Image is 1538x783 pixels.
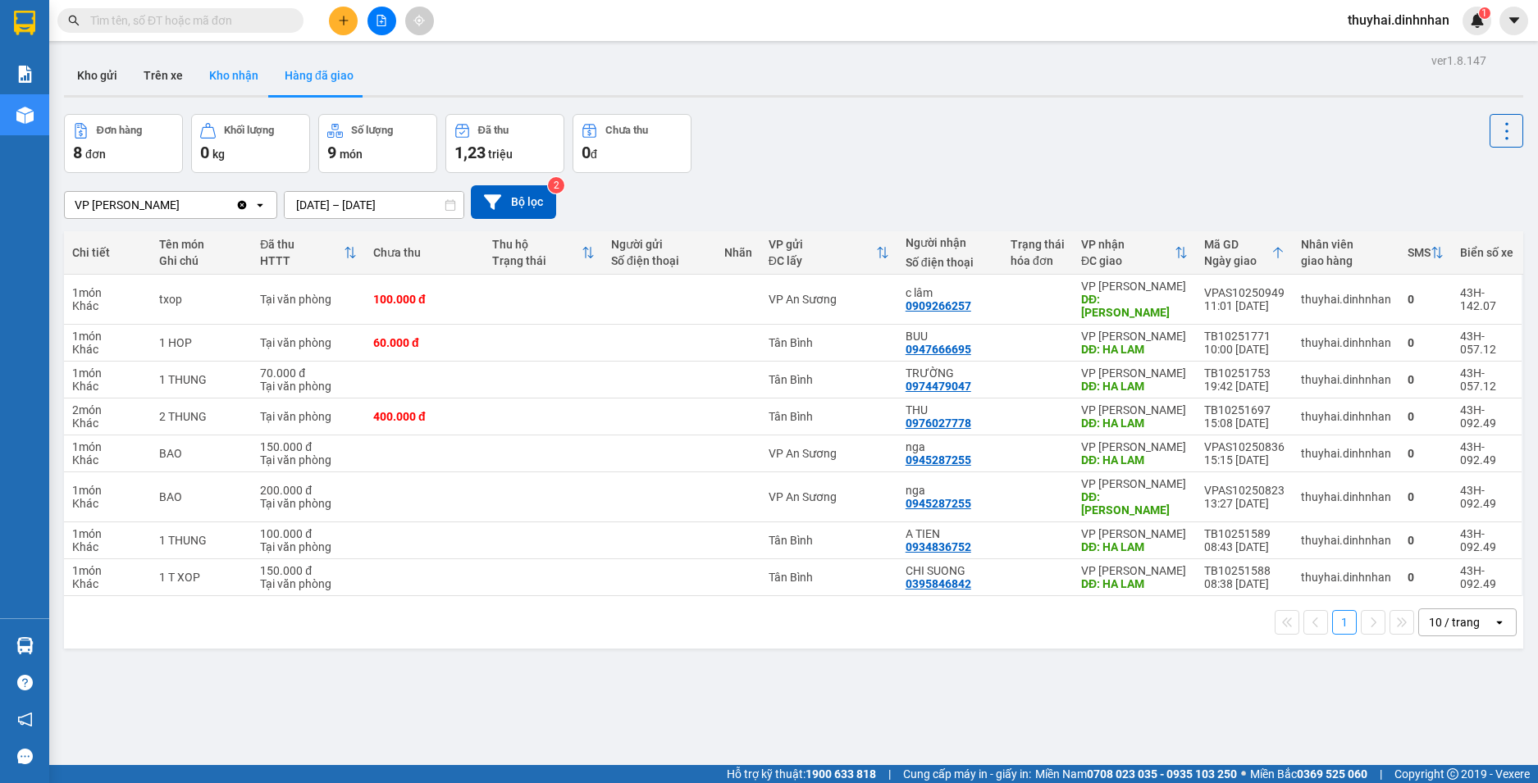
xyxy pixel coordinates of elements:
div: Số điện thoại [611,254,708,267]
span: kg [212,148,225,161]
div: Ghi chú [159,254,244,267]
div: 1 T XOP [159,571,244,584]
input: Selected VP Hà Lam. [181,197,183,213]
svg: open [253,198,267,212]
div: Khối lượng [224,125,274,136]
div: TB10251588 [1204,564,1285,577]
div: Tân Bình [769,336,889,349]
button: Chưa thu0đ [573,114,691,173]
div: 43H-057.12 [1460,366,1513,393]
div: SMS [1408,246,1431,259]
span: Miền Bắc [1250,765,1367,783]
div: VP [PERSON_NAME] [1081,527,1188,540]
div: 43H-092.49 [1460,440,1513,467]
div: DĐ: HA LAM [1081,453,1188,467]
div: VP [PERSON_NAME] [1081,280,1188,293]
span: copyright [1447,768,1458,780]
span: plus [338,15,349,26]
div: 0934836752 [906,540,971,553]
div: thuyhai.dinhnhan [1301,410,1391,423]
div: 1 món [72,564,143,577]
div: 1 món [72,366,143,380]
div: Tại văn phòng [260,540,357,553]
span: Hỗ trợ kỹ thuật: [727,765,876,783]
div: BAO [159,447,244,460]
div: 1 món [72,440,143,453]
div: Thu hộ [492,238,582,251]
span: question-circle [17,675,33,690]
div: 10 / trang [1429,614,1480,630]
div: Ngày giao [1204,254,1271,267]
div: 11:01 [DATE] [1204,299,1285,312]
div: thuyhai.dinhnhan [1301,490,1391,503]
div: Khác [72,417,143,430]
button: aim [405,7,434,35]
div: 0 [1408,571,1444,584]
div: 43H-142.07 [1460,286,1513,312]
span: đ [591,148,597,161]
div: ĐC lấy [769,254,876,267]
div: HTTT [260,254,344,267]
button: Khối lượng0kg [191,114,310,173]
div: VP [PERSON_NAME] [1081,403,1188,417]
div: Tại văn phòng [260,577,357,590]
th: Toggle SortBy [1073,231,1196,275]
div: 0945287255 [906,453,971,467]
span: Cung cấp máy in - giấy in: [903,765,1031,783]
div: A TIEN [906,527,994,540]
div: Số điện thoại [906,256,994,269]
span: notification [17,712,33,727]
div: 100.000 đ [260,527,357,540]
div: BAO [159,490,244,503]
div: Tên món [159,238,244,251]
div: Khác [72,577,143,590]
button: Trên xe [130,56,196,95]
div: ver 1.8.147 [1431,52,1486,70]
div: Đơn hàng [97,125,142,136]
strong: 0708 023 035 - 0935 103 250 [1087,767,1237,781]
div: thuyhai.dinhnhan [1301,534,1391,547]
th: Toggle SortBy [484,231,603,275]
div: 43H-092.49 [1460,403,1513,430]
div: DĐ: HÀ LAM [1081,490,1188,517]
div: Tại văn phòng [260,380,357,393]
div: 43H-057.12 [1460,330,1513,356]
button: file-add [367,7,396,35]
div: Đã thu [260,238,344,251]
li: VP VP [PERSON_NAME] [8,70,113,106]
div: VP An Sương [769,447,889,460]
span: thuyhai.dinhnhan [1335,10,1463,30]
div: VP [PERSON_NAME] [1081,440,1188,453]
div: VP [PERSON_NAME] [1081,564,1188,577]
div: 0 [1408,447,1444,460]
div: DĐ: hà lam [1081,293,1188,319]
div: Nhãn [724,246,752,259]
div: 1 món [72,527,143,540]
div: TRƯỜNG [906,366,994,380]
div: 150.000 đ [260,564,357,577]
svg: Clear value [235,198,249,212]
div: 43H-092.49 [1460,564,1513,590]
div: CHI SUONG [906,564,994,577]
div: thuyhai.dinhnhan [1301,293,1391,306]
div: 0 [1408,293,1444,306]
button: Bộ lọc [471,185,556,219]
li: [PERSON_NAME] [8,8,238,39]
img: solution-icon [16,66,34,83]
input: Tìm tên, số ĐT hoặc mã đơn [90,11,284,30]
div: VPAS10250823 [1204,484,1285,497]
span: 1,23 [454,143,486,162]
div: Tân Bình [769,373,889,386]
button: Đơn hàng8đơn [64,114,183,173]
div: 0395846842 [906,577,971,590]
span: file-add [376,15,387,26]
th: Toggle SortBy [760,231,897,275]
div: Tân Bình [769,534,889,547]
div: Tân Bình [769,410,889,423]
div: Tại văn phòng [260,293,357,306]
div: 0976027778 [906,417,971,430]
div: Khác [72,453,143,467]
div: Chưa thu [373,246,476,259]
span: món [340,148,363,161]
div: Nhân viên [1301,238,1391,251]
